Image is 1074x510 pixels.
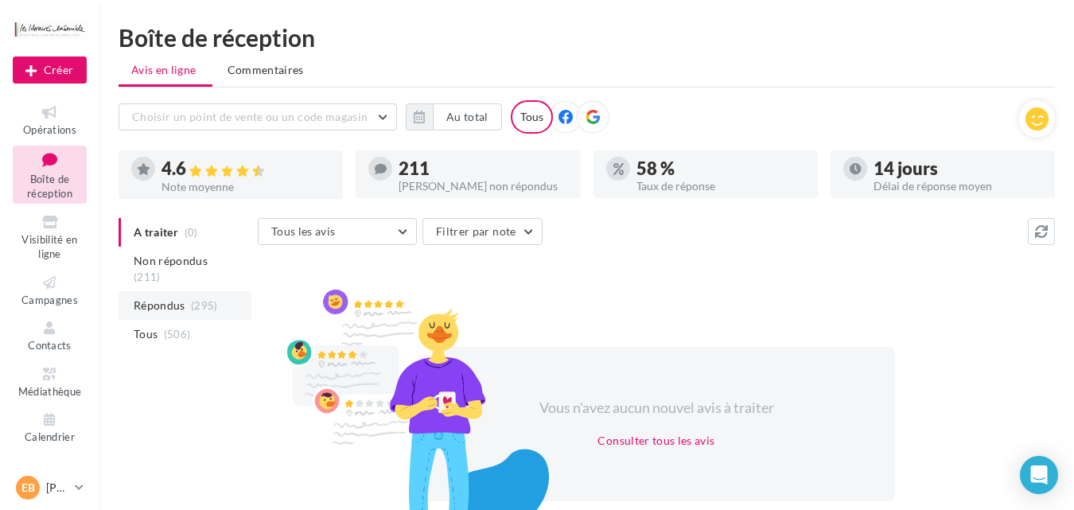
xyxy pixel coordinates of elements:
a: Boîte de réception [13,146,87,204]
div: 14 jours [874,160,1042,177]
div: 58 % [636,160,805,177]
span: Tous [134,326,158,342]
span: (211) [134,271,161,283]
a: Opérations [13,100,87,139]
span: Non répondus [134,253,208,269]
span: EB [21,480,35,496]
span: Visibilité en ligne [21,233,77,261]
span: Choisir un point de vente ou un code magasin [132,110,368,123]
div: Vous n'avez aucun nouvel avis à traiter [519,398,793,419]
span: Boîte de réception [27,173,72,200]
button: Au total [433,103,502,130]
p: [PERSON_NAME] [46,480,68,496]
a: EB [PERSON_NAME] [13,473,87,503]
button: Tous les avis [258,218,417,245]
span: Contacts [28,339,72,352]
span: Répondus [134,298,185,313]
button: Filtrer par note [422,218,543,245]
a: Campagnes [13,271,87,310]
div: 4.6 [161,160,330,178]
div: Note moyenne [161,181,330,193]
div: Délai de réponse moyen [874,181,1042,192]
div: Nouvelle campagne [13,56,87,84]
button: Au total [406,103,502,130]
span: (506) [164,328,191,341]
div: 211 [399,160,567,177]
div: [PERSON_NAME] non répondus [399,181,567,192]
span: Opérations [23,123,76,136]
span: Tous les avis [271,224,336,238]
span: Calendrier [25,430,75,443]
span: Médiathèque [18,385,82,398]
div: Tous [511,100,553,134]
span: (295) [191,299,218,312]
button: Consulter tous les avis [591,431,721,450]
a: Médiathèque [13,362,87,401]
span: Commentaires [228,62,304,78]
button: Créer [13,56,87,84]
a: Calendrier [13,407,87,446]
div: Open Intercom Messenger [1020,456,1058,494]
div: Taux de réponse [636,181,805,192]
div: Boîte de réception [119,25,1055,49]
a: Visibilité en ligne [13,210,87,264]
a: Contacts [13,316,87,355]
span: Campagnes [21,294,78,306]
button: Choisir un point de vente ou un code magasin [119,103,397,130]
